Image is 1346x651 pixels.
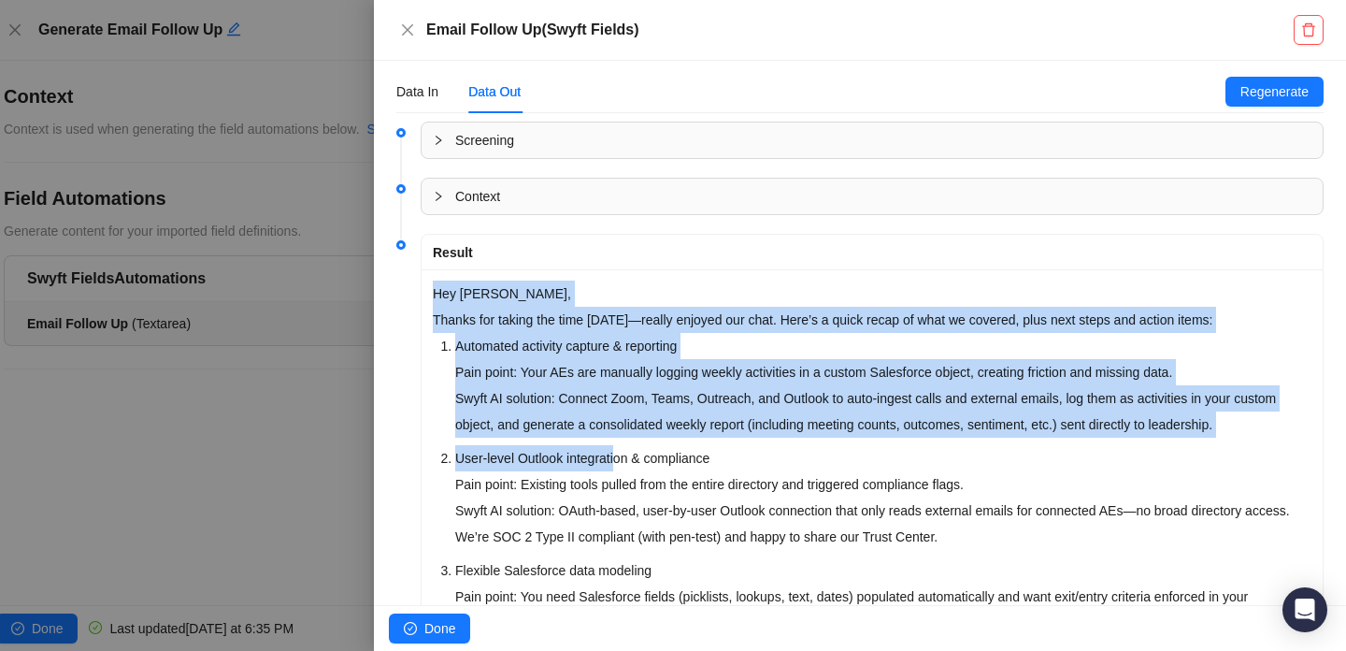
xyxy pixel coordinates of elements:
[404,622,417,635] span: check-circle
[424,618,455,639] span: Done
[455,186,1311,207] span: Context
[1301,22,1316,37] span: delete
[433,307,1311,333] p: Thanks for taking the time [DATE]—really enjoyed our chat. Here’s a quick recap of what we covere...
[1282,587,1327,632] div: Open Intercom Messenger
[1240,81,1309,102] span: Regenerate
[422,123,1323,158] div: Screening
[396,81,438,102] div: Data In
[455,333,1311,438] p: Automated activity capture & reporting Pain point: Your AEs are manually logging weekly activitie...
[433,242,1311,263] div: Result
[433,281,1311,307] p: Hey [PERSON_NAME],
[389,614,470,644] button: Done
[468,81,521,102] div: Data Out
[455,130,1311,151] span: Screening
[1225,77,1324,107] button: Regenerate
[426,19,1294,41] h5: Email Follow Up ( Swyft Fields )
[400,22,415,37] span: close
[422,179,1323,214] div: Context
[396,19,419,41] button: Close
[455,445,1311,550] p: User-level Outlook integration & compliance Pain point: Existing tools pulled from the entire dir...
[433,191,444,202] span: collapsed
[433,135,444,146] span: collapsed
